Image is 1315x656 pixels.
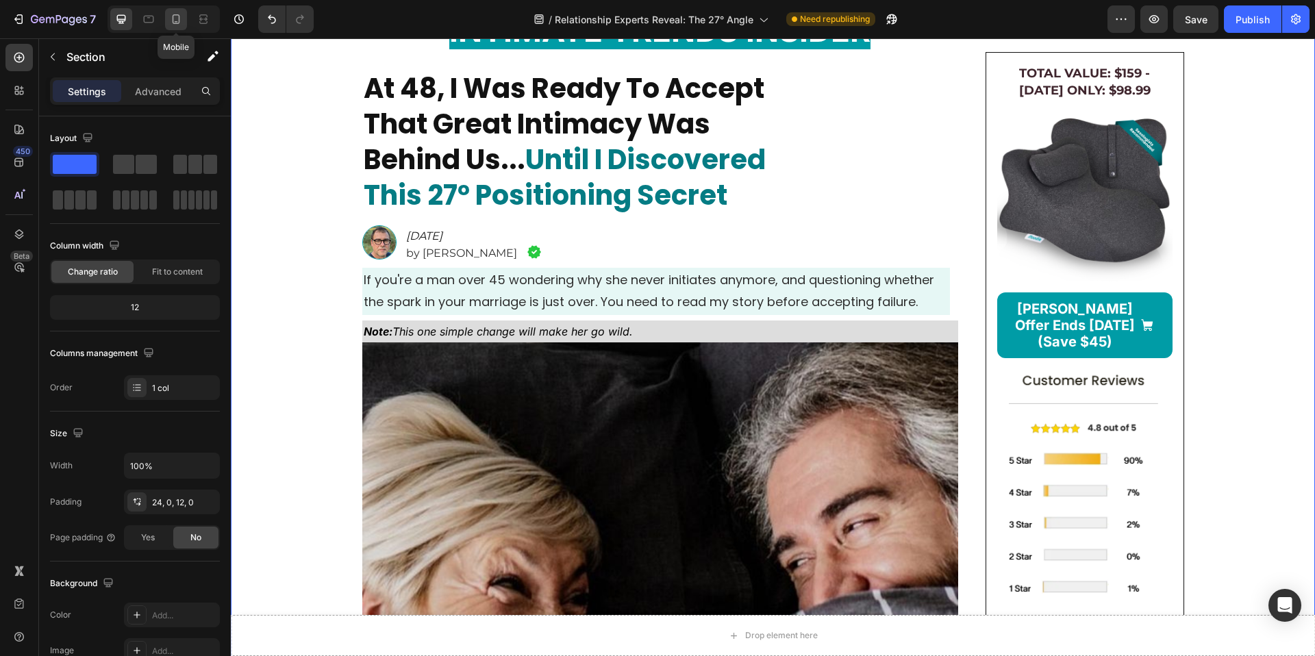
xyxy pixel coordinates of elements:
strong: Offer Ends [DATE] [784,279,904,295]
p: Settings [68,84,106,99]
input: Auto [125,453,219,478]
div: Order [50,381,73,394]
strong: TOTAL VALUE: $159 - [DATE] ONLY: $98.99 [788,27,920,60]
img: gempages_582085952994804568-e468193e-ac7d-4f7e-a125-384ac3a8c6b4.png [766,68,942,243]
button: Publish [1224,5,1281,33]
strong: Note: [133,286,162,300]
div: Width [50,459,73,472]
span: If you're a man over 45 wondering why she never initiates anymore, and questioning whether the sp... [133,233,703,272]
div: Drop element here [514,592,587,603]
div: Padding [50,496,82,508]
p: Advanced [135,84,181,99]
iframe: Design area [231,38,1315,656]
div: Size [50,425,86,443]
span: / [549,12,552,27]
div: Columns management [50,344,157,363]
p: Section [66,49,179,65]
div: 1 col [152,382,216,394]
span: Change ratio [68,266,118,278]
span: No [190,531,201,544]
div: Page padding [50,531,116,544]
a: [PERSON_NAME]Offer Ends [DATE](Save $45) [766,254,942,320]
button: Save [1173,5,1218,33]
div: Column width [50,237,123,255]
span: Save [1185,14,1207,25]
strong: [PERSON_NAME] [786,262,902,279]
div: 24, 0, 12, 0 [152,496,216,509]
div: Color [50,609,71,621]
div: Layout [50,129,96,148]
button: 7 [5,5,102,33]
h2: Rich Text Editor. Editing area: main [131,229,719,277]
span: Relationship Experts Reveal: The 27° Angle [555,12,753,27]
span: Need republishing [800,13,870,25]
div: Background [50,575,116,593]
span: Yes [141,531,155,544]
div: Undo/Redo [258,5,314,33]
i: This one simple change will make her go wild. [133,286,402,300]
div: 450 [13,146,33,157]
div: Open Intercom Messenger [1268,589,1301,622]
div: 12 [53,298,217,317]
div: Rich Text Editor. Editing area: main [131,282,727,305]
p: ⁠⁠⁠⁠⁠⁠⁠ [133,231,718,275]
div: Beta [10,251,33,262]
div: Add... [152,609,216,622]
span: Fit to content [152,266,203,278]
strong: (Save $45) [807,295,881,312]
img: gempages_582085952994804568-1462e60a-8eb9-426b-98b7-809a46479140.png [296,206,311,221]
p: 7 [90,11,96,27]
div: Publish [1236,12,1270,27]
